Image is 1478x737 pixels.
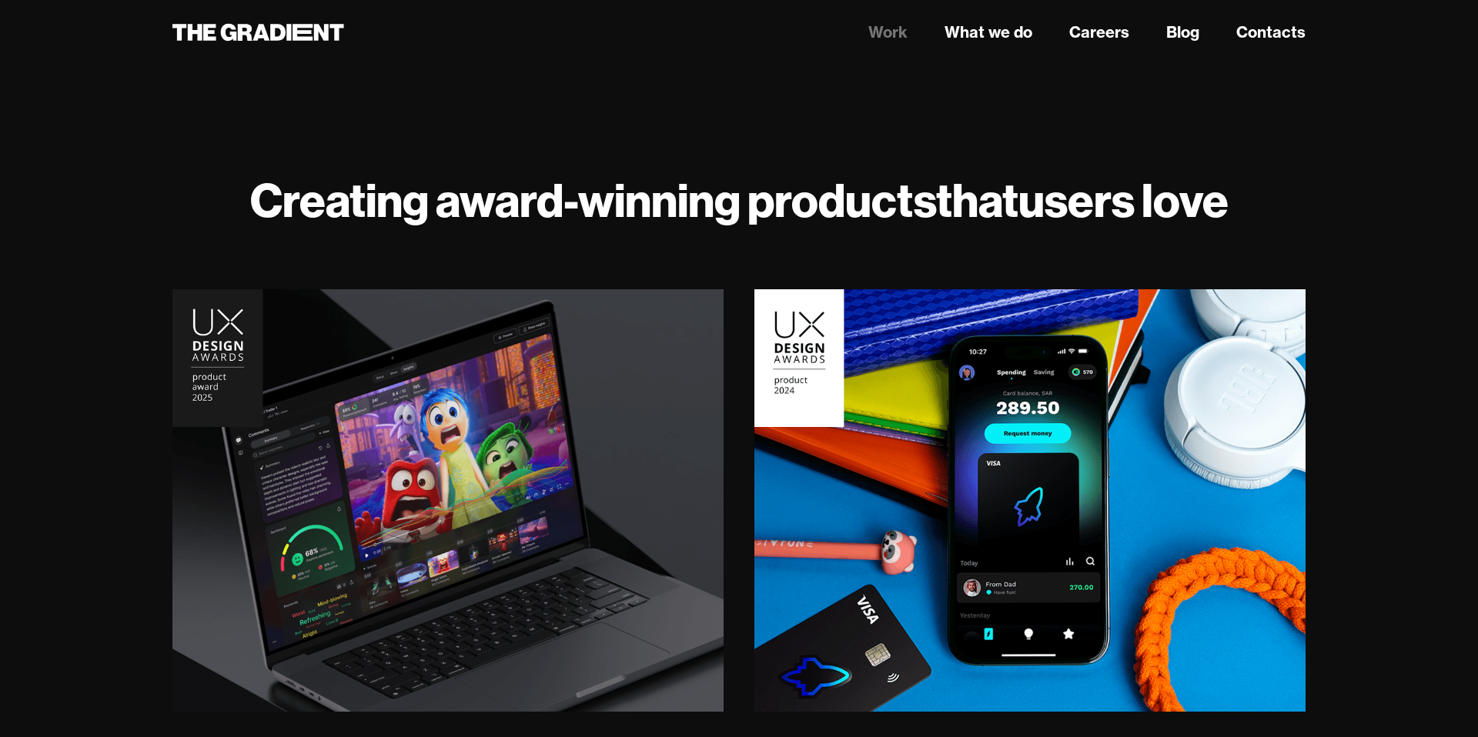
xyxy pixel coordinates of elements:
a: Careers [1069,21,1129,44]
strong: that [936,171,1018,229]
h1: Creating award-winning products users love [172,172,1306,228]
a: Work [868,21,908,44]
a: What we do [945,21,1032,44]
a: Blog [1166,21,1199,44]
a: Contacts [1236,21,1306,44]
